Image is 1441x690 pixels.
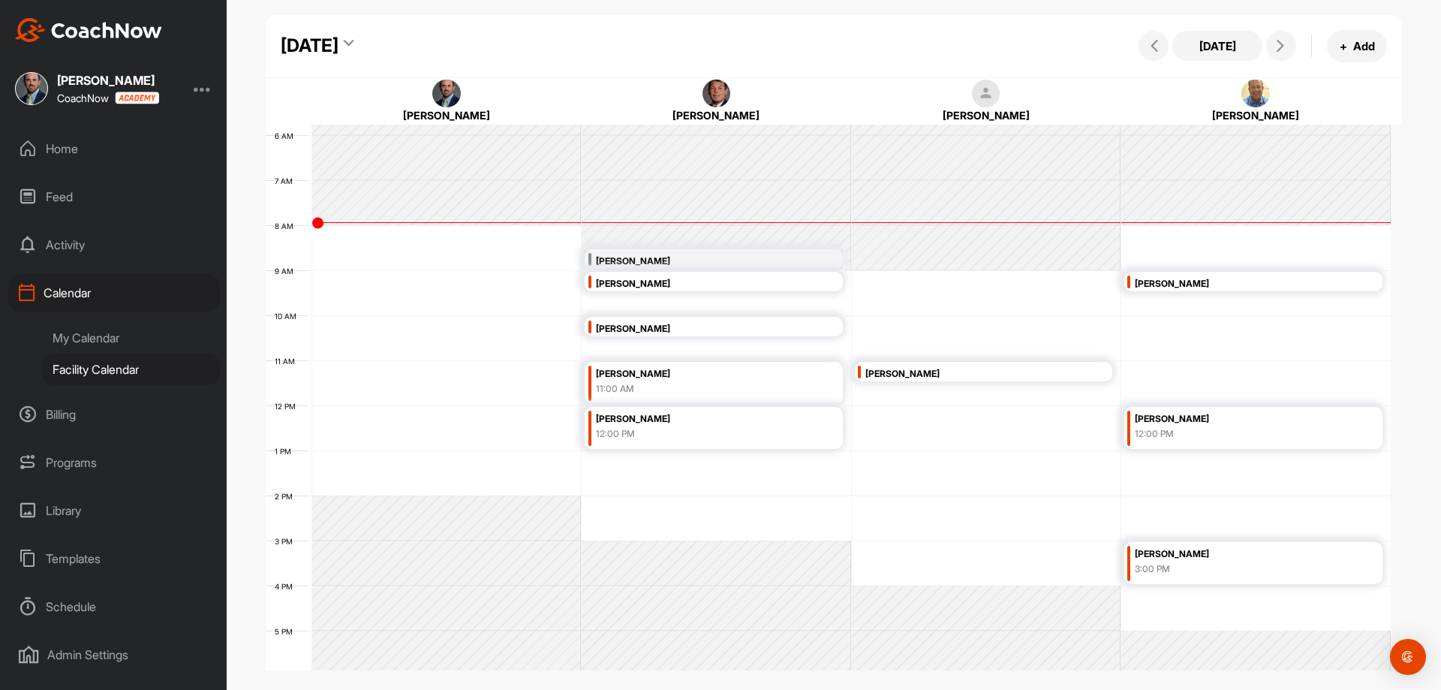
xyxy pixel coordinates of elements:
[1340,38,1347,54] span: +
[596,411,796,428] div: [PERSON_NAME]
[266,447,306,456] div: 1 PM
[8,396,220,433] div: Billing
[42,354,220,385] div: Facility Calendar
[702,80,731,108] img: square_1ac73798e4a49bae1803452b6221b042.jpg
[8,588,220,625] div: Schedule
[15,18,162,42] img: CoachNow
[8,226,220,264] div: Activity
[266,492,308,501] div: 2 PM
[266,582,308,591] div: 4 PM
[266,131,308,140] div: 6 AM
[57,74,159,86] div: [PERSON_NAME]
[1135,427,1336,441] div: 12:00 PM
[57,92,159,104] div: CoachNow
[874,107,1098,123] div: [PERSON_NAME]
[335,107,559,123] div: [PERSON_NAME]
[266,357,310,366] div: 11 AM
[281,32,338,59] div: [DATE]
[8,492,220,529] div: Library
[1135,562,1336,576] div: 3:00 PM
[15,72,48,105] img: square_b52f1b3ed8ddd02b22c9313923910c5f.jpg
[266,221,308,231] div: 8 AM
[266,537,308,546] div: 3 PM
[596,382,796,396] div: 11:00 AM
[8,274,220,312] div: Calendar
[266,627,308,636] div: 5 PM
[604,107,829,123] div: [PERSON_NAME]
[432,80,461,108] img: square_b52f1b3ed8ddd02b22c9313923910c5f.jpg
[1144,107,1368,123] div: [PERSON_NAME]
[266,312,311,321] div: 10 AM
[42,322,220,354] div: My Calendar
[1390,639,1426,675] div: Open Intercom Messenger
[266,176,308,185] div: 7 AM
[1327,30,1387,62] button: +Add
[865,366,1066,383] div: [PERSON_NAME]
[8,178,220,215] div: Feed
[8,444,220,481] div: Programs
[1135,546,1336,563] div: [PERSON_NAME]
[266,267,308,276] div: 9 AM
[596,321,796,338] div: [PERSON_NAME]
[8,636,220,673] div: Admin Settings
[596,253,796,270] div: [PERSON_NAME]
[1135,411,1336,428] div: [PERSON_NAME]
[1172,31,1262,61] button: [DATE]
[596,427,796,441] div: 12:00 PM
[972,80,1000,108] img: square_default-ef6cabf814de5a2bf16c804365e32c732080f9872bdf737d349900a9daf73cf9.png
[1241,80,1270,108] img: square_5a13682fe1964a714648e8b50751e48a.jpg
[8,540,220,577] div: Templates
[115,92,159,104] img: CoachNow acadmey
[266,402,311,411] div: 12 PM
[596,366,796,383] div: [PERSON_NAME]
[1135,276,1336,293] div: [PERSON_NAME]
[8,130,220,167] div: Home
[596,276,796,293] div: [PERSON_NAME]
